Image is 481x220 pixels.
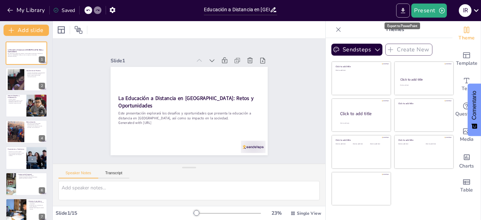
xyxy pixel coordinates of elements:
p: Estudiantes que se titularon por radio y televisión. [29,205,45,207]
button: Sendsteps [331,44,382,56]
button: Add slide [4,25,49,36]
div: 6 [6,172,47,196]
div: Click to add text [400,84,447,86]
div: 5 [39,161,45,168]
button: I R [459,4,471,18]
div: Saved [53,7,75,14]
div: 3 [6,94,47,117]
p: Expansión de internet satelital. [8,151,24,152]
span: Text [462,85,471,93]
p: Desigualdad entre urbano y rural. [8,100,24,101]
div: Layout [56,24,67,36]
div: Click to add text [370,143,386,145]
p: Generated with [URL] [118,120,260,125]
p: Inclusión de estudiantes con discapacidad. [26,72,45,74]
strong: La Educación a Distancia en [GEOGRAPHIC_DATA]: Retos y Oportunidades [118,95,253,109]
div: Click to add title [336,139,386,142]
div: 3 [39,109,45,115]
span: Table [460,186,473,194]
span: Theme [458,34,475,42]
div: 4 [6,120,47,143]
p: Uso de realidad aumentada y virtual. [8,152,24,154]
span: Template [456,59,477,67]
div: 2 [6,68,47,91]
button: Comentarios - Mostrar encuesta [468,84,481,136]
div: Get real-time input from your audience [452,97,481,122]
button: Create New [385,44,432,56]
div: Click to add text [398,143,420,145]
button: Transcript [98,171,130,178]
p: Proveer equipos y recursos. [26,124,45,126]
div: I R [459,4,471,17]
div: 1 [39,56,45,63]
span: Position [74,26,83,34]
div: Click to add text [336,70,386,71]
div: Export to PowerPoint [385,23,420,29]
p: Mayor involucramiento familiar. [26,75,45,76]
div: Click to add title [340,111,385,117]
div: 6 [39,187,45,194]
div: 7 [39,214,45,220]
button: Export to PowerPoint [396,4,410,18]
div: 1 [6,42,47,65]
div: Add text boxes [452,72,481,97]
p: Inversión en infraestructura digital. [18,175,45,176]
p: Generated with [URL] [8,56,45,57]
div: Click to add title [398,139,449,142]
div: 4 [39,135,45,142]
p: Themes [344,21,445,38]
div: Click to add text [353,143,369,145]
div: 23 % [268,210,285,216]
div: Click to add title [400,77,447,82]
div: Add images, graphics, shapes or video [452,122,481,148]
p: Educación continua para adultos. [26,73,45,75]
p: Retos Actuales [26,121,45,123]
div: 5 [6,146,47,170]
div: Click to add text [336,143,351,145]
div: 2 [39,83,45,89]
p: Redes comunitarias de internet. [18,178,45,179]
p: Programas educativos durante la pandemia. [18,176,45,178]
span: Charts [459,162,474,170]
p: Capacitación tecnológica constante. [26,126,45,127]
font: Comentario [471,91,477,120]
p: Exclusión digital. [8,99,24,100]
span: Single View [297,210,321,216]
div: Slide 1 / 15 [56,210,193,216]
div: Add ready made slides [452,46,481,72]
p: Sobrecarga académica y estrés. [8,101,24,103]
div: Slide 1 [111,57,192,64]
div: Click to add title [336,65,386,68]
p: Intercambio cultural. [26,76,45,77]
p: Instalación de antenas de internet comunitario. [29,202,45,205]
div: Click to add body [340,122,385,124]
p: Este presentación explorará los desafíos y oportunidades que presenta la educación a distancia en... [118,111,260,120]
span: Media [460,136,474,143]
input: Insert title [204,5,270,15]
div: Add a table [452,173,481,199]
strong: La Educación a Distancia en [GEOGRAPHIC_DATA]: Retos y Oportunidades [8,49,43,53]
p: Impacto Negativo y Problemáticas [8,95,24,99]
span: Questions [455,110,478,118]
button: My Library [5,5,48,16]
p: Docentes que entregaron material impreso. [29,207,45,210]
div: Click to add title [398,102,449,105]
button: Speaker Notes [58,171,98,178]
p: Proyecciones y Tendencias [8,148,24,150]
p: Impacto Social Positivo [26,69,45,71]
p: Actualizar normas educativas. [26,127,45,128]
p: Comparación Regional [18,174,45,176]
p: Pérdida de interacción social. [8,102,24,104]
div: Add charts and graphs [452,148,481,173]
p: Implementación de inteligencia artificial. [8,153,24,156]
p: Este presentación explorará los desafíos y oportunidades que presenta la educación a distancia en... [8,53,45,56]
div: Change the overall theme [452,21,481,46]
p: Garantizar conectividad estable. [26,123,45,124]
div: Click to add text [426,143,448,145]
p: Historias Inspiradoras [29,200,45,202]
button: Present [411,4,446,18]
